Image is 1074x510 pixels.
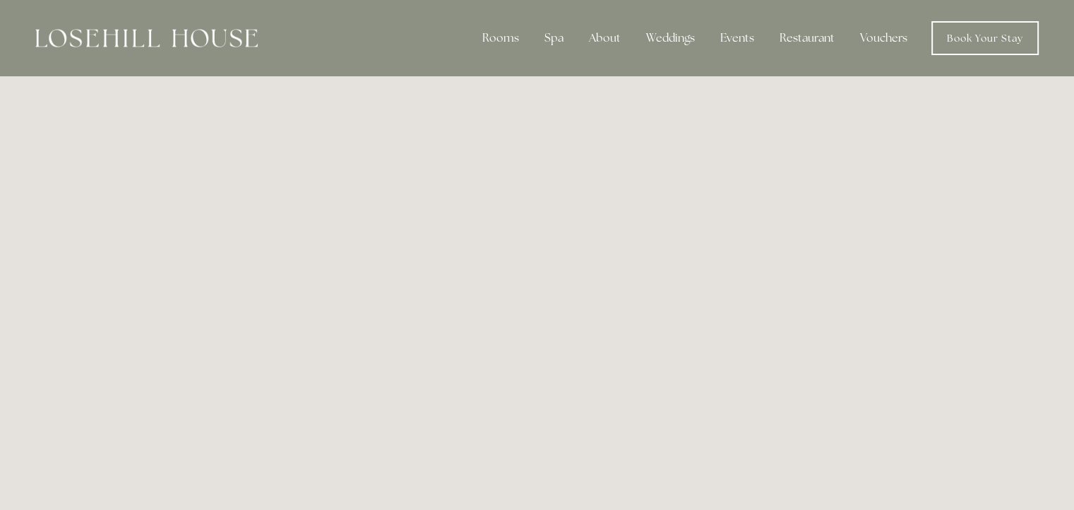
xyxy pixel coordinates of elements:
[533,24,575,52] div: Spa
[709,24,765,52] div: Events
[578,24,632,52] div: About
[471,24,530,52] div: Rooms
[931,21,1039,55] a: Book Your Stay
[635,24,706,52] div: Weddings
[849,24,919,52] a: Vouchers
[35,29,258,47] img: Losehill House
[768,24,846,52] div: Restaurant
